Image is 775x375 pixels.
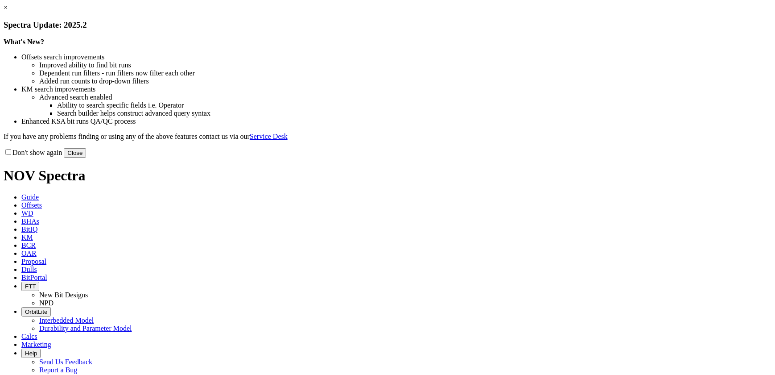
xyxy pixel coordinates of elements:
span: BHAs [21,217,39,225]
li: Dependent run filters - run filters now filter each other [39,69,771,77]
span: Dulls [21,266,37,273]
p: If you have any problems finding or using any of the above features contact us via our [4,133,771,141]
button: Close [64,148,86,158]
span: BitPortal [21,274,47,281]
li: Offsets search improvements [21,53,771,61]
h1: NOV Spectra [4,167,771,184]
a: Service Desk [250,133,288,140]
a: Interbedded Model [39,317,94,324]
span: Offsets [21,201,42,209]
span: Guide [21,193,39,201]
li: Ability to search specific fields i.e. Operator [57,101,771,109]
a: NPD [39,299,54,307]
span: FTT [25,283,36,290]
li: KM search improvements [21,85,771,93]
li: Improved ability to find bit runs [39,61,771,69]
h3: Spectra Update: 2025.2 [4,20,771,30]
li: Added run counts to drop-down filters [39,77,771,85]
span: OAR [21,250,37,257]
span: BitIQ [21,225,37,233]
span: Help [25,350,37,357]
span: KM [21,233,33,241]
strong: What's New? [4,38,44,46]
li: Enhanced KSA bit runs QA/QC process [21,117,771,125]
a: Send Us Feedback [39,358,92,366]
li: Search builder helps construct advanced query syntax [57,109,771,117]
a: Durability and Parameter Model [39,325,132,332]
input: Don't show again [5,149,11,155]
span: Marketing [21,341,51,348]
li: Advanced search enabled [39,93,771,101]
label: Don't show again [4,149,62,156]
span: WD [21,209,33,217]
span: Calcs [21,333,37,340]
span: OrbitLite [25,308,47,315]
span: Proposal [21,258,46,265]
a: New Bit Designs [39,291,88,299]
a: × [4,4,8,11]
a: Report a Bug [39,366,77,374]
span: BCR [21,242,36,249]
